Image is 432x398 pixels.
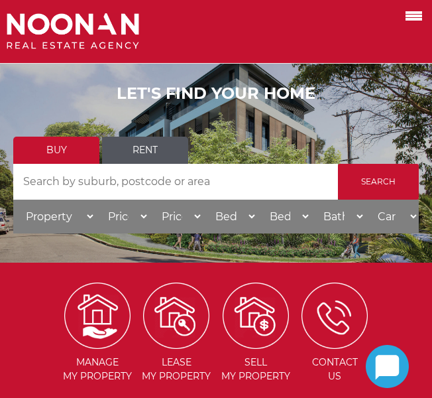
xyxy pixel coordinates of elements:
span: Manage my Property [59,356,135,383]
a: ContactUs [296,309,372,383]
img: ICONS [301,283,368,349]
a: Sellmy Property [217,309,294,383]
h1: LET'S FIND YOUR HOME [13,84,419,103]
span: Contact Us [296,356,372,383]
span: Sell my Property [217,356,294,383]
span: Lease my Property [138,356,215,383]
a: Managemy Property [59,309,135,383]
img: Sell my property [223,283,289,349]
img: Noonan Real Estate Agency [7,13,139,50]
a: Leasemy Property [138,309,215,383]
a: Rent [102,137,188,164]
input: Search by suburb, postcode or area [13,164,338,200]
a: Buy [13,137,99,164]
img: Manage my Property [64,283,131,349]
img: Lease my property [143,283,209,349]
input: Search [338,164,419,200]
